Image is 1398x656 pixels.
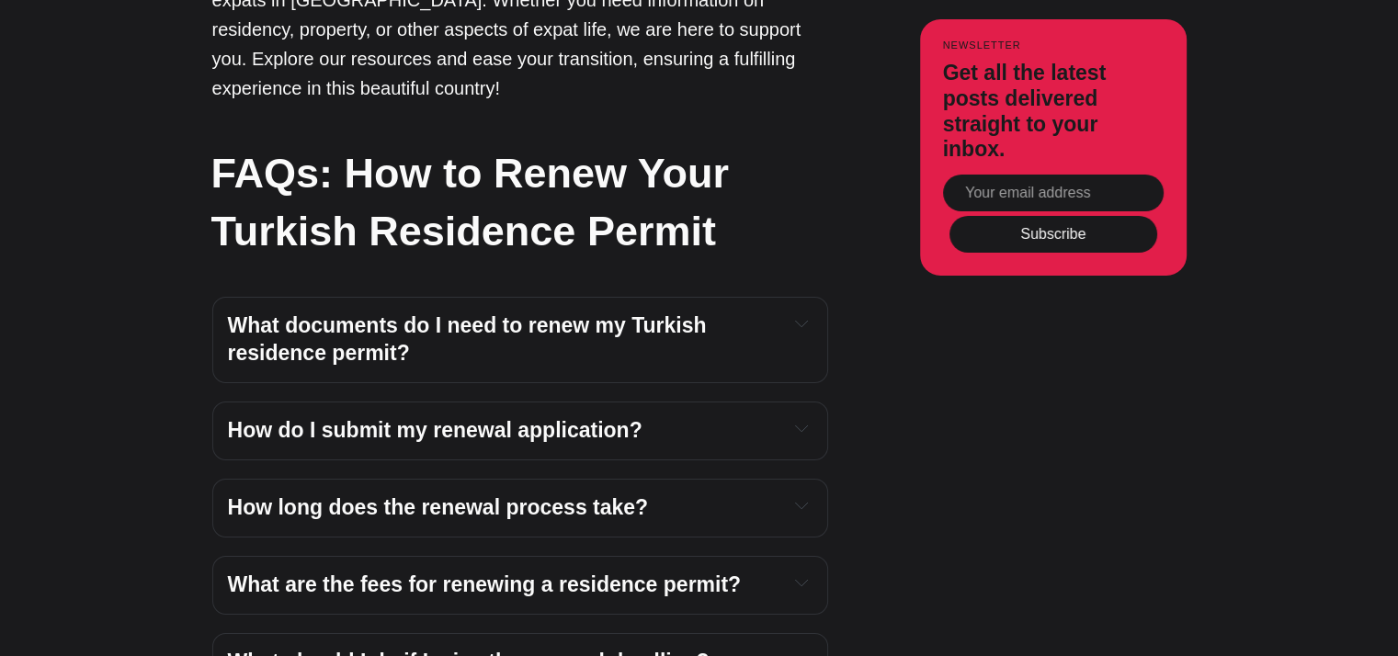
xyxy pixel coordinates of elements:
[943,62,1164,163] h3: Get all the latest posts delivered straight to your inbox.
[228,313,712,365] span: What documents do I need to renew my Turkish residence permit?
[211,150,729,254] strong: FAQs: How to Renew Your Turkish Residence Permit
[949,216,1157,253] button: Subscribe
[228,572,742,596] span: What are the fees for renewing a residence permit?
[791,417,812,439] button: Expand toggle to read content
[791,494,812,516] button: Expand toggle to read content
[791,571,812,594] button: Expand toggle to read content
[791,312,812,334] button: Expand toggle to read content
[943,175,1164,211] input: Your email address
[228,418,642,442] span: How do I submit my renewal application?
[943,40,1164,51] small: Newsletter
[228,495,649,519] span: How long does the renewal process take?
